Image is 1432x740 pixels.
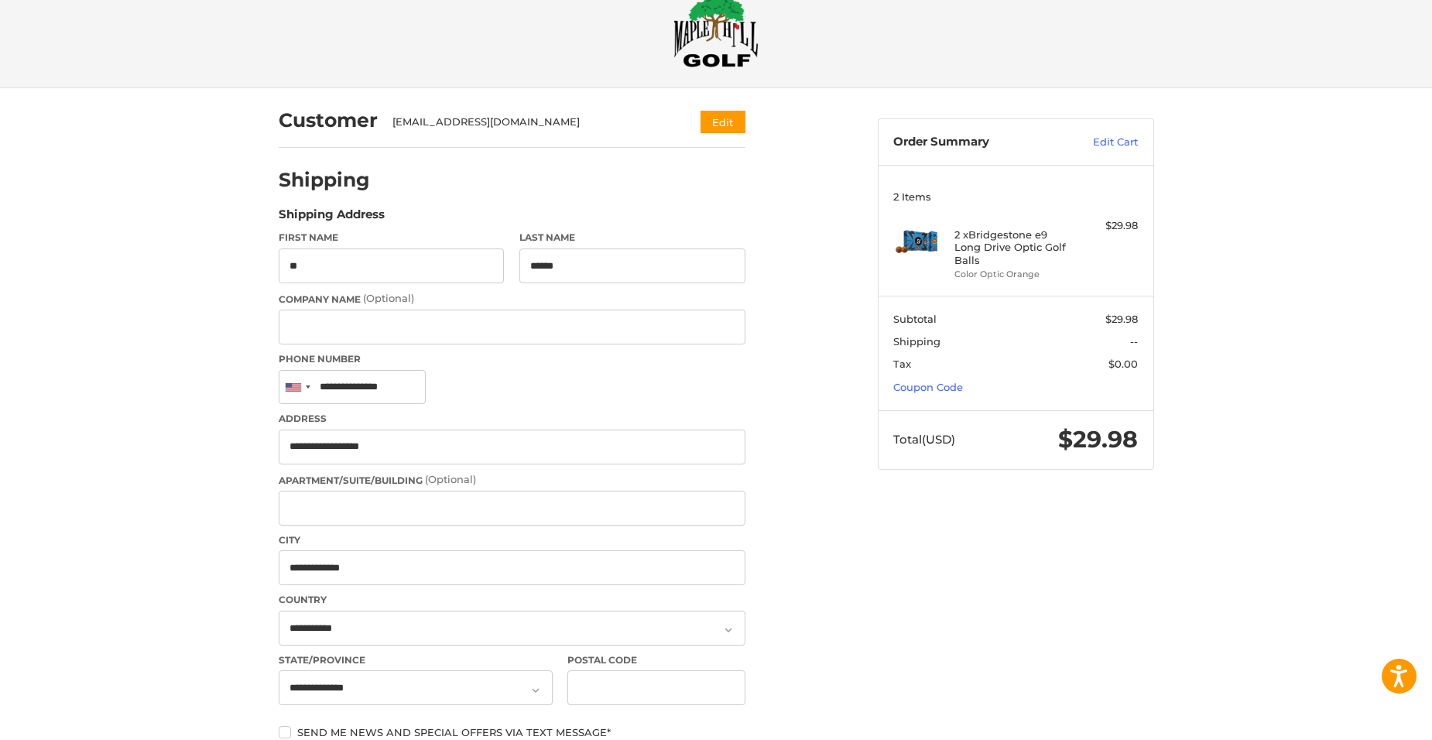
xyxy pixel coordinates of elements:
[279,168,370,192] h2: Shipping
[1108,358,1138,370] span: $0.00
[279,726,745,738] label: Send me news and special offers via text message*
[279,206,385,231] legend: Shipping Address
[279,291,745,307] label: Company Name
[1105,313,1138,325] span: $29.98
[893,358,911,370] span: Tax
[701,111,745,133] button: Edit
[1077,218,1138,234] div: $29.98
[279,231,505,245] label: First Name
[893,432,955,447] span: Total (USD)
[893,135,1060,150] h3: Order Summary
[893,313,937,325] span: Subtotal
[893,381,963,393] a: Coupon Code
[279,533,745,547] label: City
[279,108,378,132] h2: Customer
[519,231,745,245] label: Last Name
[279,352,745,366] label: Phone Number
[279,371,315,404] div: United States: +1
[425,473,476,485] small: (Optional)
[893,335,940,348] span: Shipping
[954,228,1073,266] h4: 2 x Bridgestone e9 Long Drive Optic Golf Balls
[279,472,745,488] label: Apartment/Suite/Building
[1130,335,1138,348] span: --
[279,653,553,667] label: State/Province
[893,190,1138,203] h3: 2 Items
[363,292,414,304] small: (Optional)
[279,593,745,607] label: Country
[567,653,745,667] label: Postal Code
[1058,425,1138,454] span: $29.98
[1060,135,1138,150] a: Edit Cart
[392,115,670,130] div: [EMAIL_ADDRESS][DOMAIN_NAME]
[279,412,745,426] label: Address
[954,268,1073,281] li: Color Optic Orange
